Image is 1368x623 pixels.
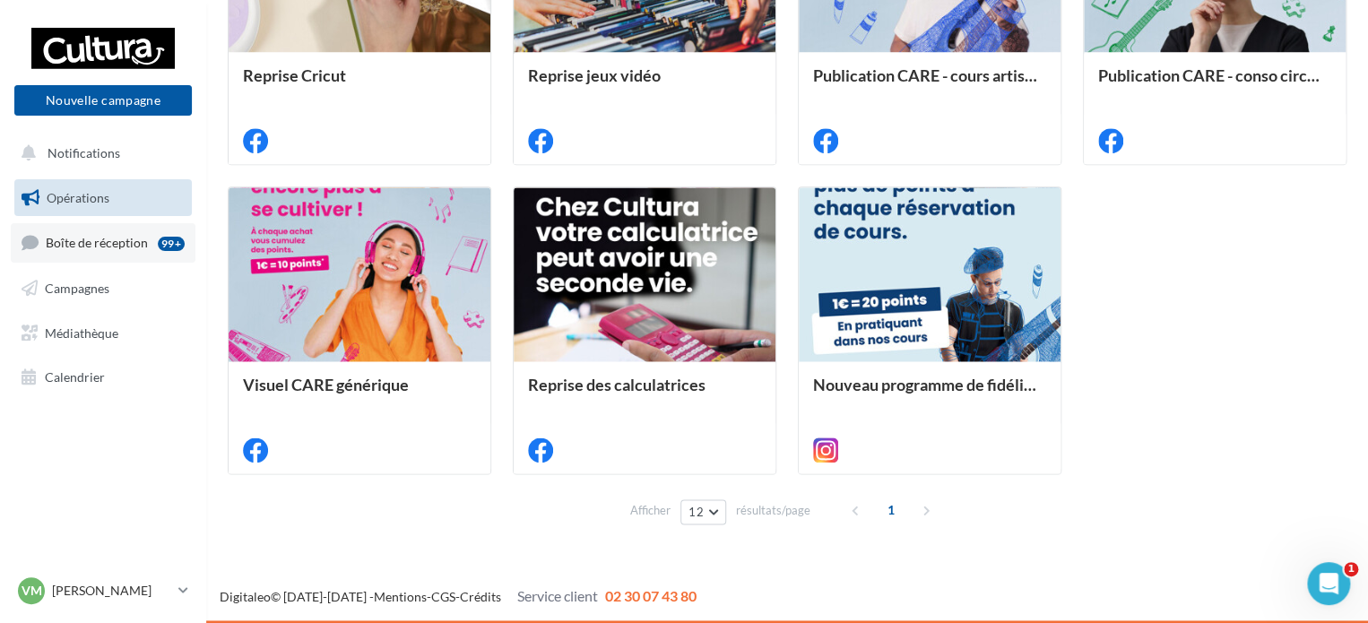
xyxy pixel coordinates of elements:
span: Opérations [47,190,109,205]
a: Boîte de réception99+ [11,223,195,262]
button: 12 [680,499,726,524]
span: Afficher [630,502,671,519]
a: Médiathèque [11,315,195,352]
div: Visuel CARE générique [243,376,476,411]
span: résultats/page [736,502,810,519]
div: 99+ [158,237,185,251]
span: Service client [517,587,598,604]
span: Notifications [48,145,120,160]
span: © [DATE]-[DATE] - - - [220,589,697,604]
p: [PERSON_NAME] [52,582,171,600]
iframe: Intercom live chat [1307,562,1350,605]
a: Opérations [11,179,195,217]
span: 1 [1344,562,1358,576]
div: Publication CARE - cours artistiques et musicaux [813,66,1046,102]
button: Notifications [11,134,188,172]
span: 12 [688,505,704,519]
a: Crédits [460,589,501,604]
a: VM [PERSON_NAME] [14,574,192,608]
span: Boîte de réception [46,235,148,250]
a: Mentions [374,589,427,604]
span: Médiathèque [45,324,118,340]
a: CGS [431,589,455,604]
div: Reprise Cricut [243,66,476,102]
div: Publication CARE - conso circulaire [1098,66,1331,102]
div: Reprise jeux vidéo [528,66,761,102]
div: Reprise des calculatrices [528,376,761,411]
div: Nouveau programme de fidélité - Cours [813,376,1046,411]
span: Campagnes [45,281,109,296]
a: Calendrier [11,359,195,396]
span: Calendrier [45,369,105,385]
span: VM [22,582,42,600]
a: Digitaleo [220,589,271,604]
button: Nouvelle campagne [14,85,192,116]
span: 1 [877,496,905,524]
a: Campagnes [11,270,195,307]
span: 02 30 07 43 80 [605,587,697,604]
